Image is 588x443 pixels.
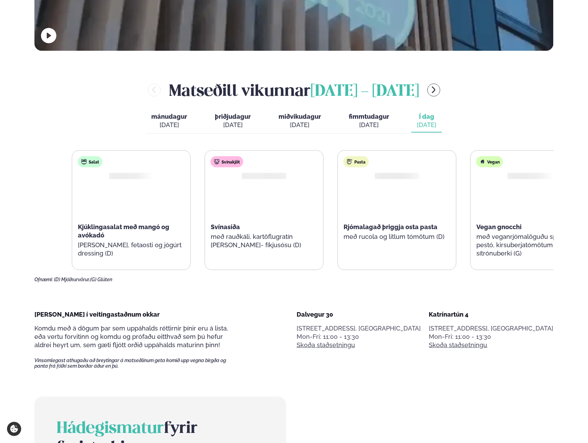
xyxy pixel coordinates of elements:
[344,223,437,231] span: Rjómalagað þriggja osta pasta
[476,223,522,231] span: Vegan gnocchi
[215,121,251,129] div: [DATE]
[476,156,503,167] div: Vegan
[211,223,240,231] span: Svínasíða
[344,233,451,241] p: með rucola og litlum tómötum (D)
[211,233,318,249] p: með rauðkáli, kartöflugratín [PERSON_NAME]- fíkjusósu (D)
[34,358,238,369] span: Vinsamlegast athugaðu að breytingar á matseðlinum geta komið upp vegna birgða og panta frá fólki ...
[78,156,103,167] div: Salat
[215,113,251,120] span: þriðjudagur
[237,172,290,180] img: Pork-Meat.png
[151,121,187,129] div: [DATE]
[81,159,87,165] img: salad.svg
[347,159,353,165] img: pasta.svg
[273,110,327,133] button: miðvikudagur [DATE]
[54,277,90,282] span: (D) Mjólkurvörur,
[34,277,53,282] span: Ofnæmi:
[209,110,256,133] button: þriðjudagur [DATE]
[211,156,243,167] div: Svínakjöt
[169,79,419,101] h2: Matseðill vikunnar
[34,311,160,318] span: [PERSON_NAME] í veitingastaðnum okkar
[90,277,112,282] span: (G) Glúten
[279,121,321,129] div: [DATE]
[57,421,164,436] span: Hádegismatur
[214,159,220,165] img: pork.svg
[78,223,169,239] span: Kjúklingasalat með mangó og avókadó
[371,172,417,180] img: Spagetti.png
[417,112,436,121] span: Í dag
[344,156,369,167] div: Pasta
[343,110,395,133] button: fimmtudagur [DATE]
[297,310,421,319] div: Dalvegur 30
[429,324,554,333] p: [STREET_ADDRESS], [GEOGRAPHIC_DATA]
[480,159,485,165] img: Vegan.svg
[349,113,389,120] span: fimmtudagur
[297,324,421,333] p: [STREET_ADDRESS], [GEOGRAPHIC_DATA]
[7,422,21,436] a: Cookie settings
[297,341,355,349] a: Skoða staðsetningu
[417,121,436,129] div: [DATE]
[427,84,440,97] button: menu-btn-right
[311,84,419,99] span: [DATE] - [DATE]
[411,110,442,133] button: Í dag [DATE]
[429,333,554,341] div: Mon-Fri: 11:00 - 13:30
[34,325,228,349] span: Komdu með á dögum þar sem uppáhalds réttirnir þínir eru á lista, eða vertu forvitinn og komdu og ...
[429,310,554,319] div: Katrínartún 4
[349,121,389,129] div: [DATE]
[504,172,544,180] img: Vegan.png
[429,341,488,349] a: Skoða staðsetningu
[78,241,185,258] p: [PERSON_NAME], fetaosti og jógúrt dressing (D)
[148,84,161,97] button: menu-btn-left
[297,333,421,341] div: Mon-Fri: 11:00 - 13:30
[151,113,187,120] span: mánudagur
[106,172,144,180] img: Salad.png
[476,233,583,258] p: með veganrjómalöguðu spínat pestó, kirsuberjatómötum og sítrónuberki (G)
[146,110,193,133] button: mánudagur [DATE]
[279,113,321,120] span: miðvikudagur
